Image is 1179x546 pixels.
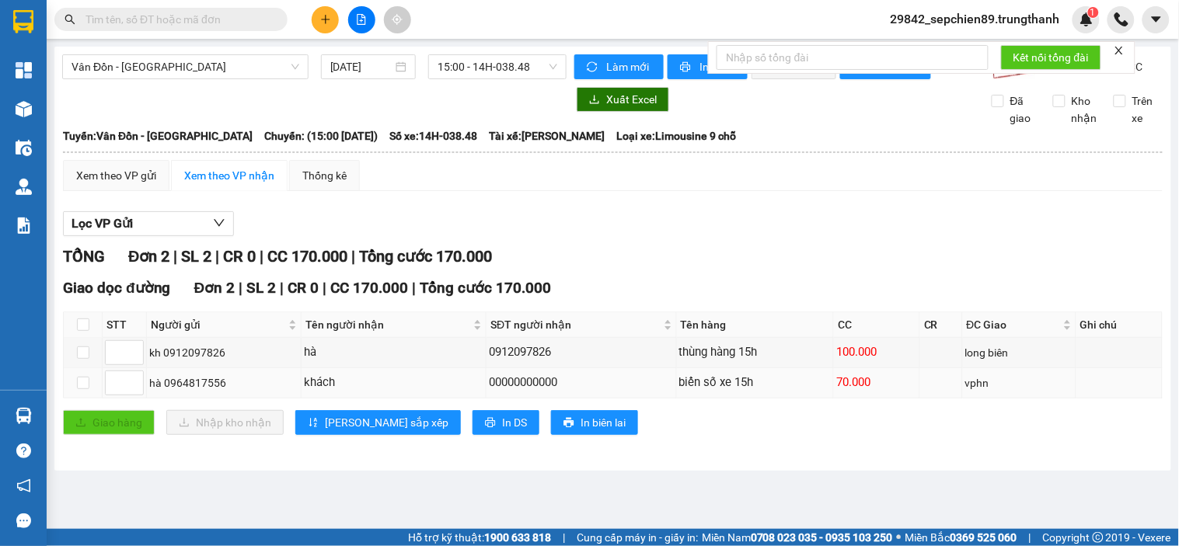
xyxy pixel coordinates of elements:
button: syncLàm mới [574,54,664,79]
span: | [323,279,326,297]
span: Miền Bắc [905,529,1017,546]
button: uploadGiao hàng [63,410,155,435]
b: Tuyến: Vân Đồn - [GEOGRAPHIC_DATA] [63,130,253,142]
button: Kết nối tổng đài [1001,45,1101,70]
span: Kho nhận [1066,92,1104,127]
div: 0912097826 [489,343,673,362]
div: vphn [965,374,1074,391]
span: Đã giao [1004,92,1041,127]
span: Trên xe [1126,92,1163,127]
span: CC 170.000 [267,247,347,266]
span: Tên người nhận [305,316,470,333]
span: Người gửi [151,316,285,333]
img: warehouse-icon [16,179,32,195]
span: 29842_sepchien89.trungthanh [878,9,1073,29]
strong: 0708 023 035 - 0935 103 250 [751,531,893,544]
span: plus [320,14,331,25]
span: Vân Đồn - Hà Nội [72,55,299,78]
th: CC [834,312,920,338]
button: file-add [348,6,375,33]
img: dashboard-icon [16,62,32,78]
div: khách [304,374,483,392]
input: Nhập số tổng đài [717,45,989,70]
span: | [412,279,416,297]
span: sync [587,61,600,74]
div: Xem theo VP nhận [184,167,274,184]
span: | [173,247,177,266]
span: question-circle [16,443,31,458]
img: logo-vxr [13,10,33,33]
span: SL 2 [181,247,211,266]
span: ⚪️ [897,534,902,541]
button: printerIn biên lai [551,410,638,435]
input: 13/08/2025 [330,58,393,75]
span: Miền Nam [702,529,893,546]
span: ĐC Giao [967,316,1061,333]
span: sort-ascending [308,417,319,429]
span: file-add [356,14,367,25]
span: | [260,247,263,266]
img: icon-new-feature [1080,12,1094,26]
span: | [215,247,219,266]
div: 00000000000 [489,374,673,392]
span: | [1029,529,1031,546]
span: Tổng cước 170.000 [420,279,551,297]
span: CC 170.000 [330,279,408,297]
div: kh 0912097826 [149,344,298,361]
button: aim [384,6,411,33]
td: 00000000000 [487,368,676,398]
span: | [563,529,565,546]
div: biển số xe 15h [679,374,832,392]
span: Tài xế: [PERSON_NAME] [489,127,605,144]
span: Hỗ trợ kỹ thuật: [408,529,551,546]
span: CR 0 [288,279,319,297]
span: Kết nối tổng đài [1013,49,1089,66]
button: caret-down [1142,6,1170,33]
img: solution-icon [16,217,32,234]
div: hà 0964817556 [149,374,298,391]
div: hà [304,343,483,362]
span: down [213,217,225,229]
div: Xem theo VP gửi [76,167,156,184]
span: [PERSON_NAME] sắp xếp [325,414,448,431]
th: STT [103,312,147,338]
button: Lọc VP Gửi [63,211,234,236]
span: 15:00 - 14H-038.48 [438,55,557,78]
span: | [351,247,355,266]
span: printer [680,61,693,74]
span: Đơn 2 [194,279,235,297]
div: Thống kê [302,167,347,184]
td: hà [302,338,487,368]
span: TỔNG [63,247,105,266]
span: message [16,513,31,528]
th: CR [920,312,962,338]
span: Loại xe: Limousine 9 chỗ [616,127,736,144]
button: sort-ascending[PERSON_NAME] sắp xếp [295,410,461,435]
span: In DS [502,414,527,431]
span: Làm mới [606,58,651,75]
span: printer [485,417,496,429]
span: caret-down [1149,12,1163,26]
button: downloadNhập kho nhận [166,410,284,435]
div: thùng hàng 15h [679,343,832,362]
input: Tìm tên, số ĐT hoặc mã đơn [85,11,269,28]
span: printer [563,417,574,429]
img: warehouse-icon [16,101,32,117]
span: 1 [1090,7,1096,18]
span: Giao dọc đường [63,279,171,297]
span: | [280,279,284,297]
span: SL 2 [246,279,276,297]
button: downloadXuất Excel [577,87,669,112]
button: printerIn phơi [668,54,748,79]
img: phone-icon [1114,12,1128,26]
img: warehouse-icon [16,408,32,424]
span: In phơi [699,58,735,75]
th: Tên hàng [677,312,835,338]
span: notification [16,478,31,493]
span: CR 0 [223,247,256,266]
button: printerIn DS [473,410,539,435]
span: download [589,94,600,106]
div: 100.000 [836,343,917,362]
img: warehouse-icon [16,140,32,156]
span: Số xe: 14H-038.48 [389,127,477,144]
